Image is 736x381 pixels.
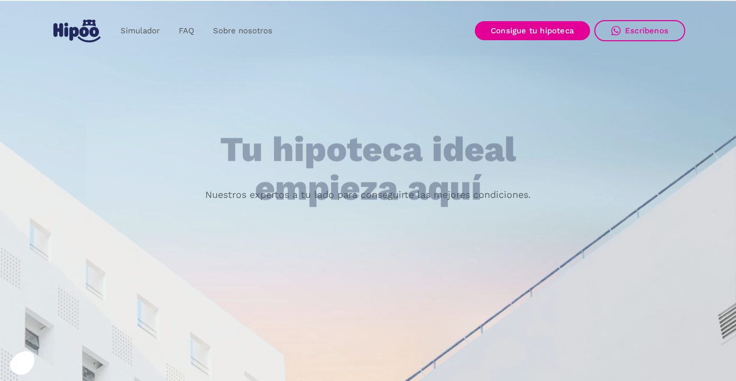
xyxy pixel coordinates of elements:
a: FAQ [169,21,204,41]
a: Sobre nosotros [204,21,282,41]
a: Consigue tu hipoteca [475,21,590,40]
a: Escríbenos [594,20,685,41]
div: Escríbenos [625,26,668,35]
h1: Tu hipoteca ideal empieza aquí [168,131,568,207]
a: home [51,15,103,47]
a: Simulador [111,21,169,41]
